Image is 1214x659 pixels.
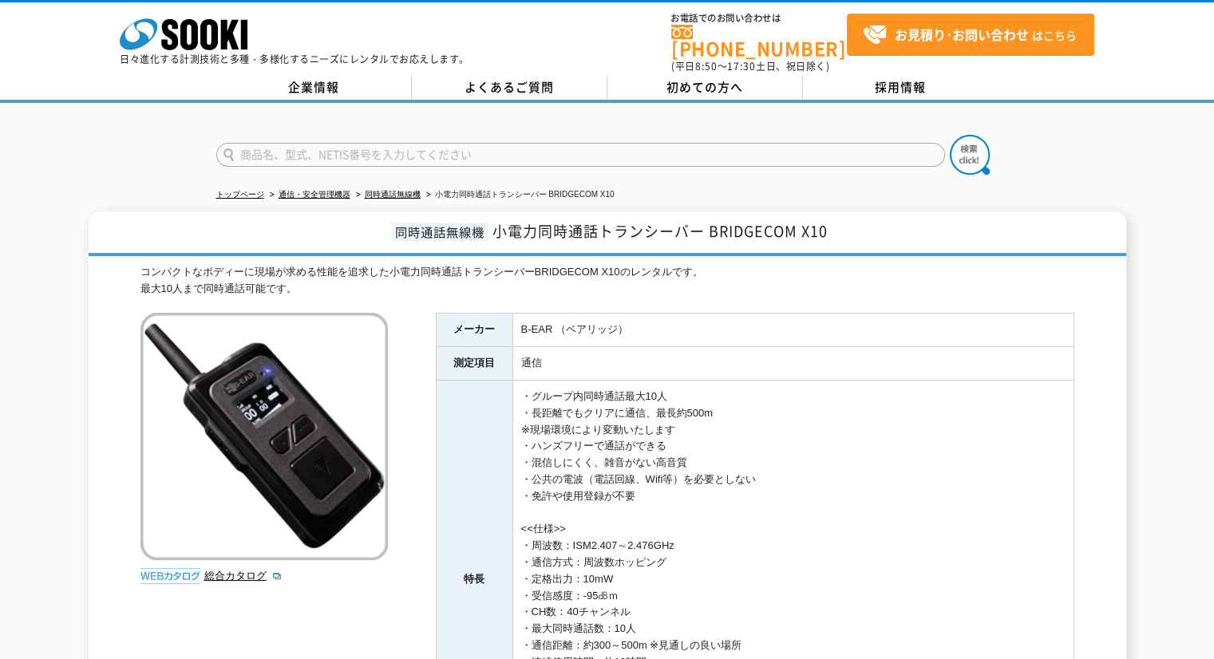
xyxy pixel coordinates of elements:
[216,143,945,167] input: 商品名、型式、NETIS番号を入力してください
[847,14,1094,56] a: お見積り･お問い合わせはこちら
[140,264,1074,298] div: コンパクトなボディーに現場が求める性能を追求した小電力同時通話トランシーバーBRIDGECOM X10のレンタルです。 最大10人まで同時通話可能です。
[512,314,1074,347] td: B-EAR （ベアリッジ）
[671,14,847,23] span: お電話でのお問い合わせは
[863,23,1077,47] span: はこちら
[423,187,615,203] li: 小電力同時通話トランシーバー BRIDGECOM X10
[391,223,488,241] span: 同時通話無線機
[671,25,847,57] a: [PHONE_NUMBER]
[279,190,350,199] a: 通信・安全管理機器
[512,347,1074,381] td: 通信
[727,59,756,73] span: 17:30
[140,313,388,560] img: 小電力同時通話トランシーバー BRIDGECOM X10
[204,570,283,582] a: 総合カタログ
[666,78,743,96] span: 初めての方へ
[120,54,469,64] p: 日々進化する計測技術と多種・多様化するニーズにレンタルでお応えします。
[365,190,421,199] a: 同時通話無線機
[695,59,718,73] span: 8:50
[436,314,512,347] th: メーカー
[607,76,803,100] a: 初めての方へ
[950,135,990,175] img: btn_search.png
[216,190,264,199] a: トップページ
[895,25,1029,44] strong: お見積り･お問い合わせ
[216,76,412,100] a: 企業情報
[412,76,607,100] a: よくあるご質問
[671,59,829,73] span: (平日 ～ 土日、祝日除く)
[492,220,828,242] span: 小電力同時通話トランシーバー BRIDGECOM X10
[436,347,512,381] th: 測定項目
[803,76,998,100] a: 採用情報
[140,568,200,584] img: webカタログ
